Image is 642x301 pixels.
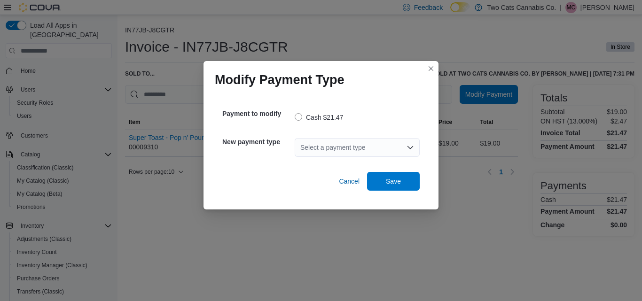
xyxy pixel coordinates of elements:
button: Open list of options [407,144,414,151]
button: Cancel [335,172,363,191]
span: Cancel [339,177,360,186]
span: Save [386,177,401,186]
button: Save [367,172,420,191]
button: Closes this modal window [425,63,437,74]
h5: Payment to modify [222,104,293,123]
input: Accessible screen reader label [300,142,301,153]
h1: Modify Payment Type [215,72,344,87]
label: Cash $21.47 [295,112,343,123]
h5: New payment type [222,132,293,151]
